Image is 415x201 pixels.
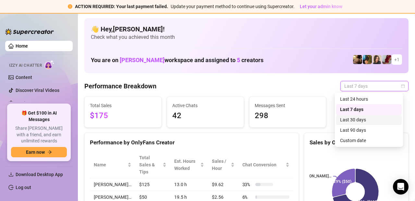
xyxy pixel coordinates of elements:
[120,57,165,63] span: [PERSON_NAME]
[344,81,405,91] span: Last 7 days
[242,161,284,168] span: Chat Conversion
[401,84,405,88] span: calendar
[75,4,168,9] strong: ACTION REQUIRED: Your last payment failed.
[8,172,14,177] span: download
[242,194,253,201] span: 6 %
[90,102,156,109] span: Total Sales
[170,178,208,191] td: 13.0 h
[336,125,402,135] div: Last 90 days
[242,181,253,188] span: 33 %
[208,151,238,178] th: Sales / Hour
[11,110,67,123] span: 🎁 Get $100 in AI Messages
[394,56,399,63] span: + 1
[91,25,402,34] h4: 👋 Hey, [PERSON_NAME] !
[382,55,391,64] img: Esme
[336,135,402,146] div: Custom date
[91,57,263,64] h1: You are on workspace and assigned to creators
[393,179,409,195] div: Open Intercom Messenger
[16,43,28,49] a: Home
[212,158,229,172] span: Sales / Hour
[363,55,372,64] img: Milly
[336,94,402,104] div: Last 24 hours
[11,147,67,157] button: Earn nowarrow-right
[171,4,295,9] span: Update your payment method to continue using Supercreator.
[340,137,398,144] div: Custom date
[90,110,156,122] span: $175
[9,62,42,69] span: Izzy AI Chatter
[299,174,331,179] text: [PERSON_NAME]…
[255,110,321,122] span: 298
[336,115,402,125] div: Last 30 days
[26,150,45,155] span: Earn now
[297,3,345,10] button: Let your admin know
[90,138,293,147] div: Performance by OnlyFans Creator
[372,55,382,64] img: Nina
[139,154,161,175] span: Total Sales & Tips
[94,161,126,168] span: Name
[172,110,238,122] span: 42
[300,4,342,9] span: Let your admin know
[16,101,33,106] a: Settings
[84,82,156,91] h4: Performance Breakdown
[336,104,402,115] div: Last 7 days
[44,60,55,69] img: AI Chatter
[255,102,321,109] span: Messages Sent
[237,57,240,63] span: 5
[16,88,59,93] a: Discover Viral Videos
[340,106,398,113] div: Last 7 days
[174,158,199,172] div: Est. Hours Worked
[310,138,403,147] div: Sales by OnlyFans Creator
[16,75,32,80] a: Content
[208,178,238,191] td: $9.62
[91,34,402,41] span: Check what you achieved this month
[353,55,362,64] img: Peachy
[90,178,135,191] td: [PERSON_NAME]…
[5,28,54,35] img: logo-BBDzfeDw.svg
[68,4,72,9] span: exclamation-circle
[340,127,398,134] div: Last 90 days
[47,150,52,154] span: arrow-right
[238,151,293,178] th: Chat Conversion
[135,151,170,178] th: Total Sales & Tips
[16,185,31,190] a: Log out
[16,172,63,177] span: Download Desktop App
[340,116,398,123] div: Last 30 days
[90,151,135,178] th: Name
[340,95,398,103] div: Last 24 hours
[135,178,170,191] td: $125
[172,102,238,109] span: Active Chats
[11,125,67,144] span: Share [PERSON_NAME] with a friend, and earn unlimited rewards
